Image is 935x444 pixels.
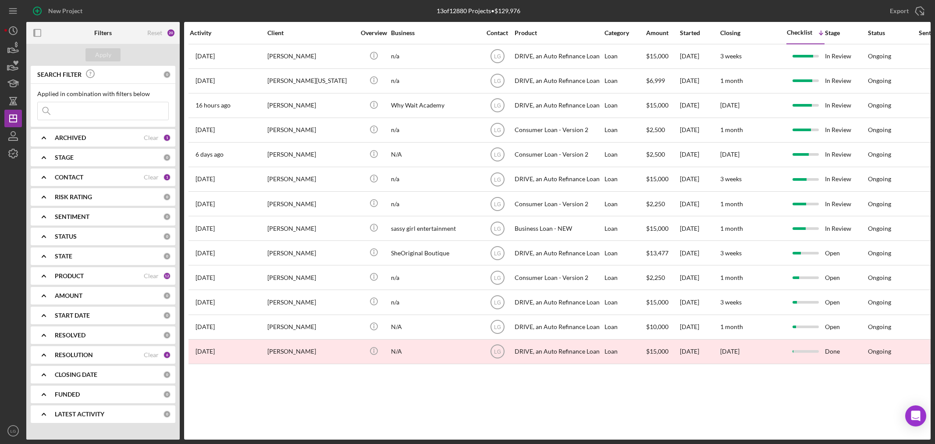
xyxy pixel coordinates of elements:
div: In Review [825,118,867,142]
div: DRIVE, an Auto Refinance Loan [515,241,602,265]
div: $2,250 [646,192,679,215]
div: Business Loan - NEW [515,217,602,240]
div: Apply [95,48,111,61]
div: 0 [163,252,171,260]
div: [DATE] [680,340,719,363]
div: n/a [391,45,479,68]
div: [DATE] [680,241,719,265]
div: 20 [167,29,175,37]
text: LG [494,275,501,281]
b: RESOLUTION [55,351,93,358]
div: SheOriginal Boutique [391,241,479,265]
div: 0 [163,213,171,221]
div: 0 [163,371,171,379]
div: 13 of 12880 Projects • $129,976 [437,7,520,14]
time: 3 weeks [720,52,742,60]
time: 2025-08-13 15:07 [196,53,215,60]
div: Business [391,29,479,36]
div: Open [825,241,867,265]
div: Activity [190,29,267,36]
time: 2025-08-13 02:53 [196,77,215,84]
div: Consumer Loan - Version 2 [515,266,602,289]
div: sassy girl entertainment [391,217,479,240]
time: 2024-10-30 19:39 [196,348,215,355]
div: Loan [604,143,645,166]
div: Open [825,290,867,314]
div: n/a [391,290,479,314]
div: n/a [391,118,479,142]
div: Open Intercom Messenger [905,405,926,426]
div: [PERSON_NAME] [267,340,355,363]
div: Ongoing [868,225,891,232]
div: 6 [163,351,171,359]
div: Ongoing [868,201,891,208]
div: Ongoing [868,53,891,60]
div: 0 [163,410,171,418]
div: $15,000 [646,290,679,314]
div: [PERSON_NAME] [267,168,355,191]
div: [DATE] [680,69,719,93]
div: Loan [604,168,645,191]
time: [DATE] [720,101,739,109]
div: Ongoing [868,151,891,158]
div: Consumer Loan - Version 2 [515,143,602,166]
div: Done [825,340,867,363]
text: LG [494,54,501,60]
div: [PERSON_NAME] [267,192,355,215]
div: [DATE] [680,315,719,339]
time: 3 weeks [720,249,742,257]
text: LG [494,250,501,256]
text: LG [494,127,501,133]
b: CLOSING DATE [55,371,97,378]
time: 1 month [720,200,743,208]
div: Loan [604,118,645,142]
div: Ongoing [868,126,891,133]
div: Started [680,29,719,36]
div: DRIVE, an Auto Refinance Loan [515,94,602,117]
text: LG [494,226,501,232]
text: LG [494,152,501,158]
b: STATE [55,253,72,260]
text: LG [494,201,501,207]
time: 2025-08-11 15:11 [196,126,215,133]
div: n/a [391,168,479,191]
div: 0 [163,390,171,398]
div: Status [868,29,910,36]
div: Consumer Loan - Version 2 [515,192,602,215]
div: Clear [144,272,159,279]
text: LG [494,349,501,355]
div: Export [890,2,909,20]
b: STAGE [55,154,74,161]
time: 3 weeks [720,298,742,306]
text: LG [11,429,16,433]
div: $15,000 [646,168,679,191]
div: DRIVE, an Auto Refinance Loan [515,45,602,68]
div: [PERSON_NAME] [267,94,355,117]
div: Open [825,315,867,339]
div: Closing [720,29,786,36]
time: 2025-07-30 22:03 [196,175,215,183]
b: RISK RATING [55,193,92,201]
div: Loan [604,290,645,314]
div: DRIVE, an Auto Refinance Loan [515,315,602,339]
div: $15,000 [646,94,679,117]
div: In Review [825,69,867,93]
b: SEARCH FILTER [37,71,82,78]
div: N/A [391,143,479,166]
b: START DATE [55,312,90,319]
div: Clear [144,351,159,358]
div: Contact [481,29,514,36]
time: 1 month [720,126,743,133]
b: ARCHIVED [55,134,86,141]
b: PRODUCT [55,272,84,279]
div: Loan [604,340,645,363]
div: 0 [163,193,171,201]
div: 0 [163,71,171,79]
div: 12 [163,272,171,280]
div: In Review [825,143,867,166]
div: Loan [604,266,645,289]
div: $15,000 [646,217,679,240]
div: [DATE] [680,217,719,240]
time: 1 month [720,77,743,84]
div: Clear [144,174,159,181]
